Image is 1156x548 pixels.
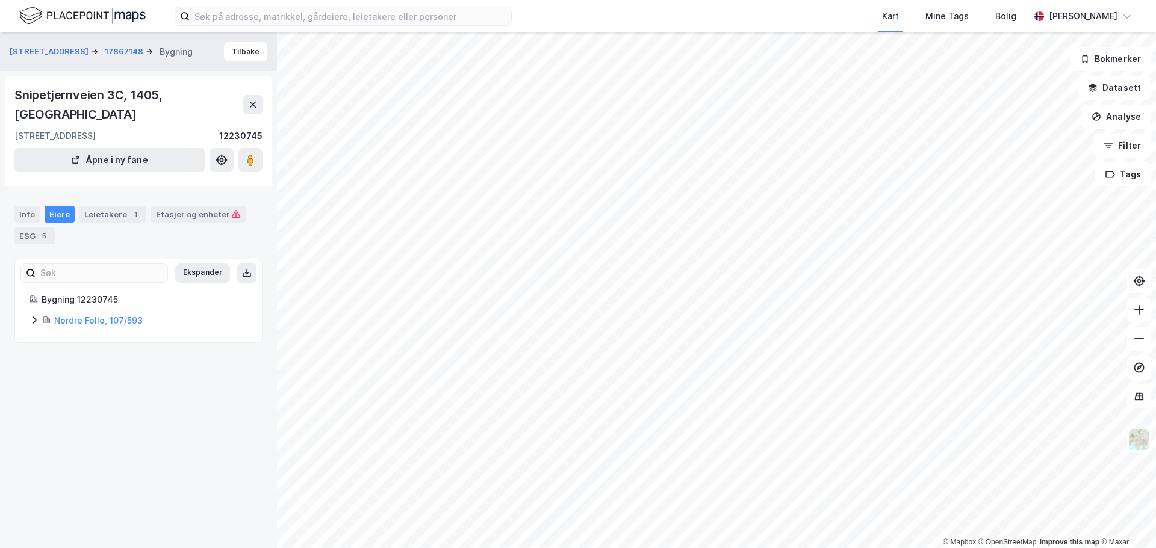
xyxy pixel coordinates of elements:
[1081,105,1151,129] button: Analyse
[14,129,96,143] div: [STREET_ADDRESS]
[943,538,976,546] a: Mapbox
[1096,490,1156,548] div: Kontrollprogram for chat
[1128,428,1151,451] img: Z
[54,315,143,325] a: Nordre Follo, 107/593
[10,46,91,58] button: [STREET_ADDRESS]
[1093,134,1151,158] button: Filter
[105,46,146,58] button: 17867148
[882,9,899,23] div: Kart
[14,148,205,172] button: Åpne i ny fane
[219,129,263,143] div: 12230745
[129,208,141,220] div: 1
[19,5,146,26] img: logo.f888ab2527a4732fd821a326f86c7f29.svg
[160,45,193,59] div: Bygning
[156,209,241,220] div: Etasjer og enheter
[175,263,230,283] button: Ekspander
[14,227,55,244] div: ESG
[36,264,167,282] input: Søk
[42,292,247,307] div: Bygning 12230745
[190,7,511,25] input: Søk på adresse, matrikkel, gårdeiere, leietakere eller personer
[14,85,243,124] div: Snipetjernveien 3C, 1405, [GEOGRAPHIC_DATA]
[38,230,50,242] div: 5
[14,206,40,223] div: Info
[1095,162,1151,186] button: Tags
[995,9,1016,23] div: Bolig
[1049,9,1117,23] div: [PERSON_NAME]
[79,206,146,223] div: Leietakere
[1078,76,1151,100] button: Datasett
[1070,47,1151,71] button: Bokmerker
[224,42,267,61] button: Tilbake
[1040,538,1099,546] a: Improve this map
[978,538,1037,546] a: OpenStreetMap
[925,9,969,23] div: Mine Tags
[45,206,75,223] div: Eiere
[1096,490,1156,548] iframe: Chat Widget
